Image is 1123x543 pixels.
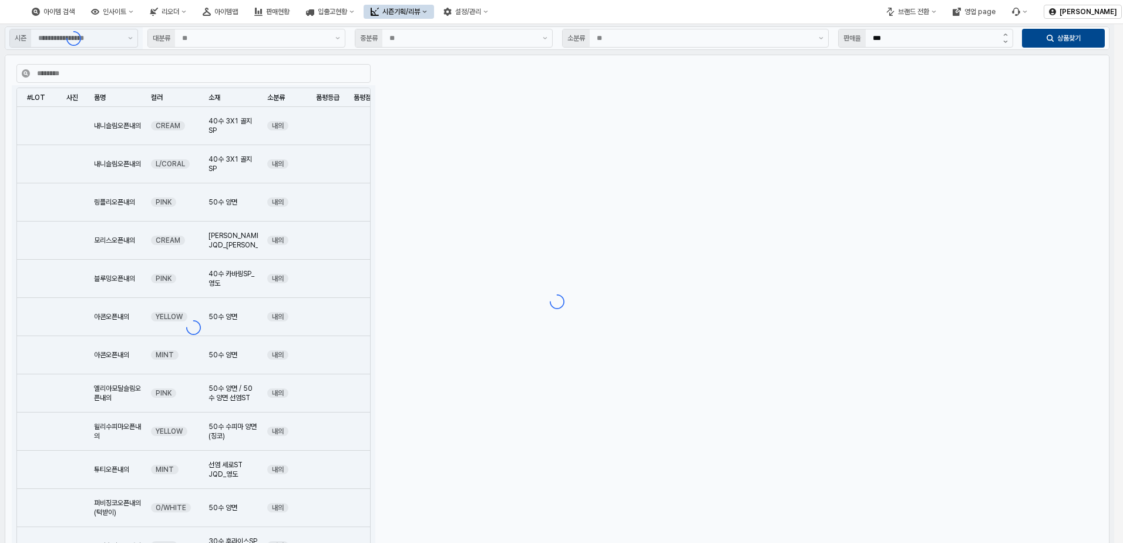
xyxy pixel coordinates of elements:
[1060,7,1117,16] p: [PERSON_NAME]
[382,8,420,16] div: 시즌기획/리뷰
[266,8,290,16] div: 판매현황
[879,5,943,19] button: 브랜드 전환
[196,5,245,19] button: 아이템맵
[43,8,75,16] div: 아이템 검색
[299,5,361,19] button: 입출고현황
[247,5,297,19] button: 판매현황
[898,8,929,16] div: 브랜드 전환
[143,5,193,19] button: 리오더
[84,5,140,19] button: 인사이트
[214,8,238,16] div: 아이템맵
[1044,5,1122,19] button: [PERSON_NAME]
[946,5,1003,19] button: 영업 page
[25,5,82,19] button: 아이템 검색
[455,8,481,16] div: 설정/관리
[1005,5,1034,19] div: 버그 제보 및 기능 개선 요청
[964,8,996,16] div: 영업 page
[364,5,434,19] button: 시즌기획/리뷰
[436,5,495,19] button: 설정/관리
[103,8,126,16] div: 인사이트
[162,8,179,16] div: 리오더
[318,8,347,16] div: 입출고현황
